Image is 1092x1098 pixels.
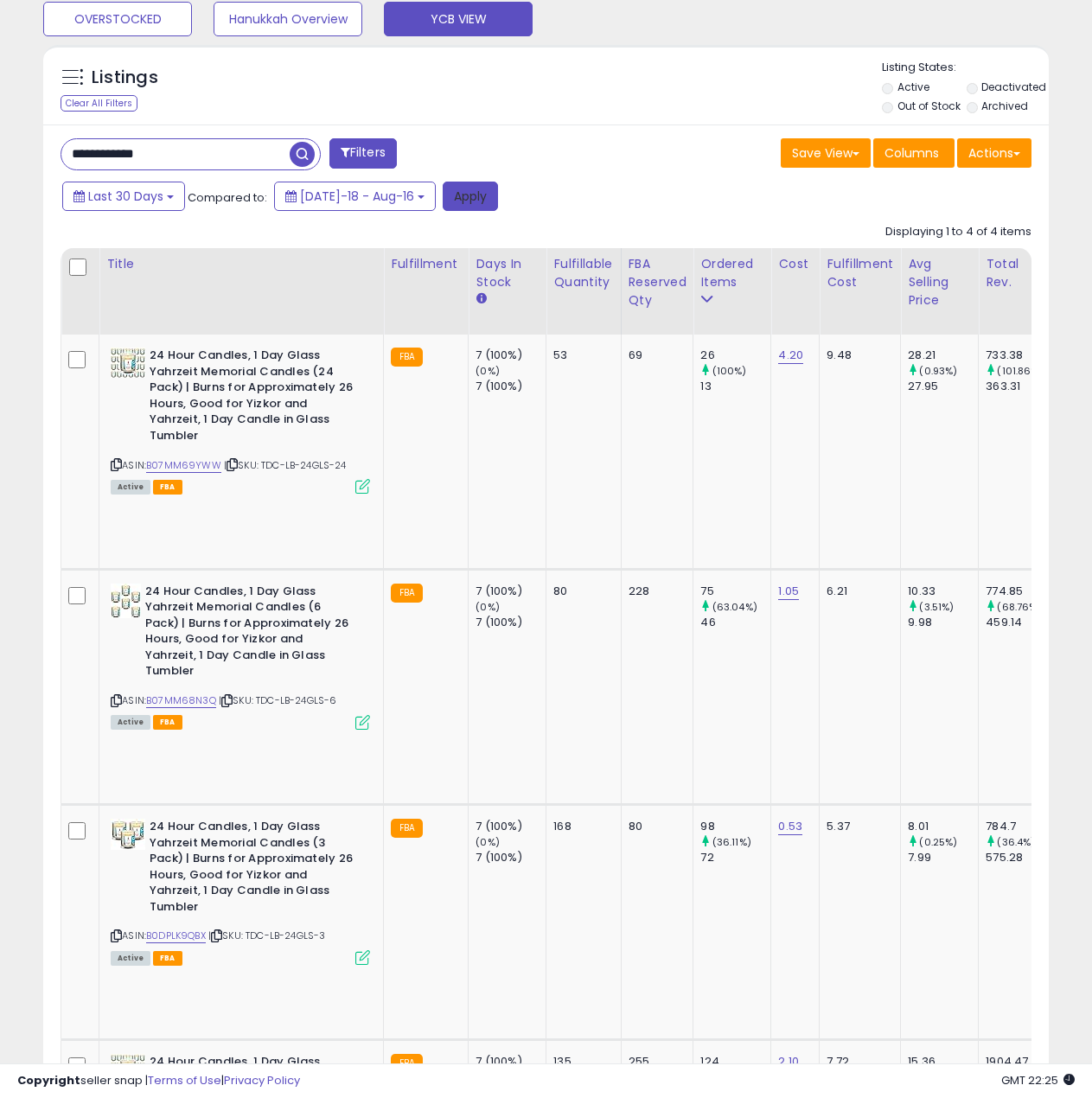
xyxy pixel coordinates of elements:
div: 228 [629,584,680,599]
strong: Copyright [17,1072,80,1088]
div: 53 [553,348,607,363]
b: 24 Hour Candles, 1 Day Glass Yahrzeit Memorial Candles (6 Pack) | Burns for Approximately 26 Hour... [145,584,355,684]
div: 28.21 [908,348,978,363]
div: 7 (100%) [476,850,546,865]
div: Days In Stock [476,255,539,291]
small: (36.4%) [997,835,1035,849]
img: 51H9+WpKaJL._SL40_.jpg [111,348,145,378]
div: 124 [700,1054,770,1069]
div: Total Rev. [986,255,1049,291]
label: Active [897,80,929,94]
div: 69 [629,348,680,363]
a: B07MM69YWW [146,458,221,473]
div: Avg Selling Price [908,255,971,310]
span: | SKU: TDC-LB-24GLS-6 [219,693,337,707]
a: 2.10 [778,1053,799,1070]
span: 2025-09-16 22:25 GMT [1001,1072,1075,1088]
div: 363.31 [986,379,1056,394]
div: 168 [553,819,607,834]
div: 7 (100%) [476,1054,546,1069]
img: 51UIKOYV5vL._SL40_.jpg [111,1054,145,1084]
b: 24 Hour Candles, 1 Day Glass Yahrzeit Memorial Candles (3 Pack) | Burns for Approximately 26 Hour... [150,819,360,919]
div: seller snap | | [17,1073,300,1089]
small: (100%) [712,364,747,378]
div: 10.33 [908,584,978,599]
small: (63.04%) [712,600,757,614]
button: Last 30 Days [62,182,185,211]
div: ASIN: [111,348,370,492]
div: 9.98 [908,615,978,630]
button: OVERSTOCKED [43,2,192,36]
div: 733.38 [986,348,1056,363]
div: 80 [629,819,680,834]
small: (0%) [476,600,500,614]
small: (0%) [476,835,500,849]
div: 5.37 [827,819,887,834]
span: Compared to: [188,189,267,206]
span: [DATE]-18 - Aug-16 [300,188,414,205]
div: Clear All Filters [61,95,137,112]
div: 575.28 [986,850,1056,865]
div: 98 [700,819,770,834]
small: FBA [391,819,423,838]
div: 7.72 [827,1054,887,1069]
img: 51pGiZvynJL._SL40_.jpg [111,584,141,618]
label: Out of Stock [897,99,961,113]
div: 7 (100%) [476,615,546,630]
div: 13 [700,379,770,394]
div: 774.85 [986,584,1056,599]
small: FBA [391,1054,423,1073]
small: (3.51%) [919,600,954,614]
div: 72 [700,850,770,865]
a: 4.20 [778,347,803,364]
span: FBA [153,480,182,495]
small: (68.76%) [997,600,1041,614]
div: 8.01 [908,819,978,834]
h5: Listings [92,66,158,90]
a: Privacy Policy [224,1072,300,1088]
b: 24 Hour Candles, 1 Day Glass Yahrzeit Memorial Candles (24 Pack) | Burns for Approximately 26 Hou... [150,348,360,448]
div: Fulfillment [391,255,461,273]
button: Apply [443,182,498,211]
label: Deactivated [981,80,1046,94]
div: 9.48 [827,348,887,363]
span: All listings currently available for purchase on Amazon [111,715,150,730]
span: | SKU: TDC-LB-24GLS-3 [208,929,326,942]
small: FBA [391,584,423,603]
a: 0.53 [778,818,802,835]
div: ASIN: [111,584,370,728]
button: Hanukkah Overview [214,2,362,36]
div: 46 [700,615,770,630]
span: All listings currently available for purchase on Amazon [111,480,150,495]
button: Filters [329,138,397,169]
span: FBA [153,951,182,966]
small: (36.11%) [712,835,751,849]
span: All listings currently available for purchase on Amazon [111,951,150,966]
small: FBA [391,348,423,367]
div: 1904.47 [986,1054,1056,1069]
div: 80 [553,584,607,599]
div: Title [106,255,376,273]
p: Listing States: [882,60,1049,76]
div: FBA Reserved Qty [629,255,686,310]
span: Columns [884,144,939,162]
small: (0.93%) [919,364,957,378]
button: Save View [781,138,871,168]
div: 255 [629,1054,680,1069]
div: Ordered Items [700,255,763,291]
a: B07MM68N3Q [146,693,216,708]
label: Archived [981,99,1028,113]
div: ASIN: [111,819,370,963]
button: Actions [957,138,1031,168]
button: Columns [873,138,955,168]
div: Fulfillable Quantity [553,255,613,291]
div: 26 [700,348,770,363]
div: 15.36 [908,1054,978,1069]
a: B0DPLK9QBX [146,929,206,943]
button: YCB VIEW [384,2,533,36]
div: 27.95 [908,379,978,394]
div: Fulfillment Cost [827,255,893,291]
div: 7 (100%) [476,819,546,834]
span: | SKU: TDC-LB-24GLS-24 [224,458,347,472]
div: 7.99 [908,850,978,865]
